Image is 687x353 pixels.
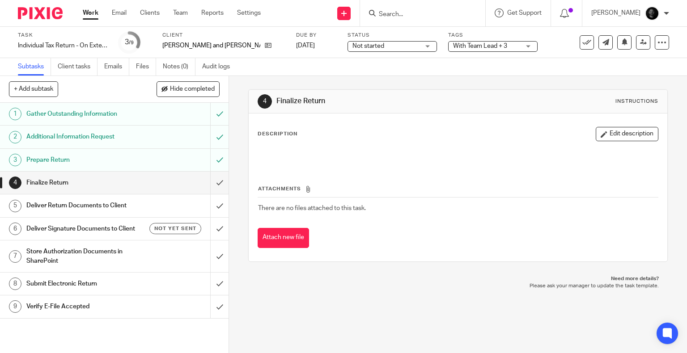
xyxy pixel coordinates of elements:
button: Edit description [596,127,658,141]
div: 9 [9,300,21,313]
h1: Deliver Signature Documents to Client [26,222,143,235]
a: Subtasks [18,58,51,76]
span: [DATE] [296,42,315,49]
div: 3 [125,37,134,47]
h1: Deliver Return Documents to Client [26,199,143,212]
div: 4 [9,176,21,189]
a: Files [136,58,156,76]
img: Pixie [18,7,63,19]
div: 6 [9,223,21,235]
a: Emails [104,58,129,76]
div: Instructions [615,98,658,105]
a: Clients [140,8,160,17]
a: Work [83,8,98,17]
div: 8 [9,277,21,290]
p: [PERSON_NAME] [591,8,640,17]
button: Hide completed [157,81,220,97]
span: Not yet sent [154,225,196,232]
a: Audit logs [202,58,237,76]
label: Status [348,32,437,39]
a: Settings [237,8,261,17]
div: 2 [9,131,21,143]
h1: Prepare Return [26,153,143,167]
span: There are no files attached to this task. [258,205,366,211]
input: Search [378,11,458,19]
small: /9 [129,40,134,45]
a: Team [173,8,188,17]
a: Notes (0) [163,58,195,76]
h1: Finalize Return [276,97,477,106]
a: Email [112,8,127,17]
div: 7 [9,250,21,263]
span: With Team Lead + 3 [453,43,507,49]
span: Get Support [507,10,542,16]
a: Reports [201,8,224,17]
p: [PERSON_NAME] and [PERSON_NAME] [162,41,260,50]
p: Need more details? [257,275,659,282]
h1: Additional Information Request [26,130,143,143]
label: Tags [448,32,538,39]
div: 1 [9,108,21,120]
div: 4 [258,94,272,109]
label: Due by [296,32,336,39]
h1: Submit Electronic Return [26,277,143,290]
h1: Store Authorization Documents in SharePoint [26,245,143,268]
h1: Gather Outstanding Information [26,107,143,121]
a: Client tasks [58,58,98,76]
button: + Add subtask [9,81,58,97]
span: Attachments [258,186,301,191]
p: Please ask your manager to update the task template. [257,282,659,290]
div: 3 [9,154,21,166]
div: Individual Tax Return - On Extension [18,41,107,50]
label: Client [162,32,285,39]
label: Task [18,32,107,39]
h1: Verify E-File Accepted [26,300,143,313]
img: Chris.jpg [645,6,659,21]
button: Attach new file [258,228,309,248]
span: Hide completed [170,86,215,93]
span: Not started [352,43,384,49]
p: Description [258,130,297,138]
div: 5 [9,200,21,212]
h1: Finalize Return [26,176,143,189]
